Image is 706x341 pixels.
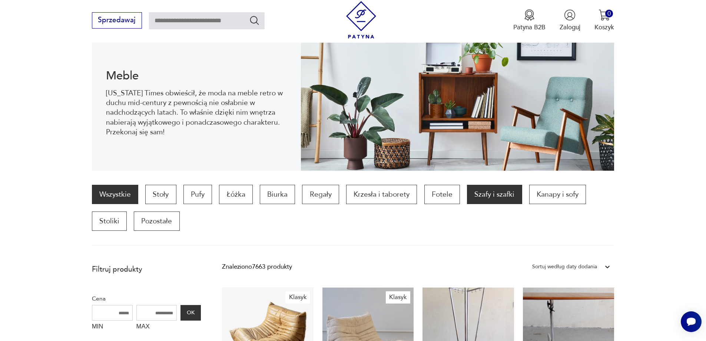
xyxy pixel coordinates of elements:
[424,185,460,204] a: Fotele
[342,1,380,39] img: Patyna - sklep z meblami i dekoracjami vintage
[532,262,597,272] div: Sortuj według daty dodania
[513,9,546,32] a: Ikona medaluPatyna B2B
[594,23,614,32] p: Koszyk
[92,294,201,304] p: Cena
[529,185,586,204] a: Kanapy i sofy
[136,321,177,335] label: MAX
[92,185,138,204] a: Wszystkie
[599,9,610,21] img: Ikona koszyka
[524,9,535,21] img: Ikona medalu
[92,212,127,231] a: Stoliki
[92,321,133,335] label: MIN
[681,311,702,332] iframe: Smartsupp widget button
[564,9,576,21] img: Ikonka użytkownika
[560,23,580,32] p: Zaloguj
[92,265,201,274] p: Filtruj produkty
[301,37,614,171] img: Meble
[219,185,252,204] a: Łóżka
[605,10,613,17] div: 0
[594,9,614,32] button: 0Koszyk
[560,9,580,32] button: Zaloguj
[222,262,292,272] div: Znaleziono 7663 produkty
[180,305,200,321] button: OK
[513,23,546,32] p: Patyna B2B
[467,185,522,204] a: Szafy i szafki
[302,185,339,204] a: Regały
[106,71,286,81] h1: Meble
[346,185,417,204] a: Krzesła i taborety
[134,212,179,231] a: Pozostałe
[249,15,260,26] button: Szukaj
[260,185,295,204] a: Biurka
[145,185,176,204] a: Stoły
[92,18,142,24] a: Sprzedawaj
[513,9,546,32] button: Patyna B2B
[106,88,286,137] p: [US_STATE] Times obwieścił, że moda na meble retro w duchu mid-century z pewnością nie osłabnie w...
[92,12,142,29] button: Sprzedawaj
[183,185,212,204] a: Pufy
